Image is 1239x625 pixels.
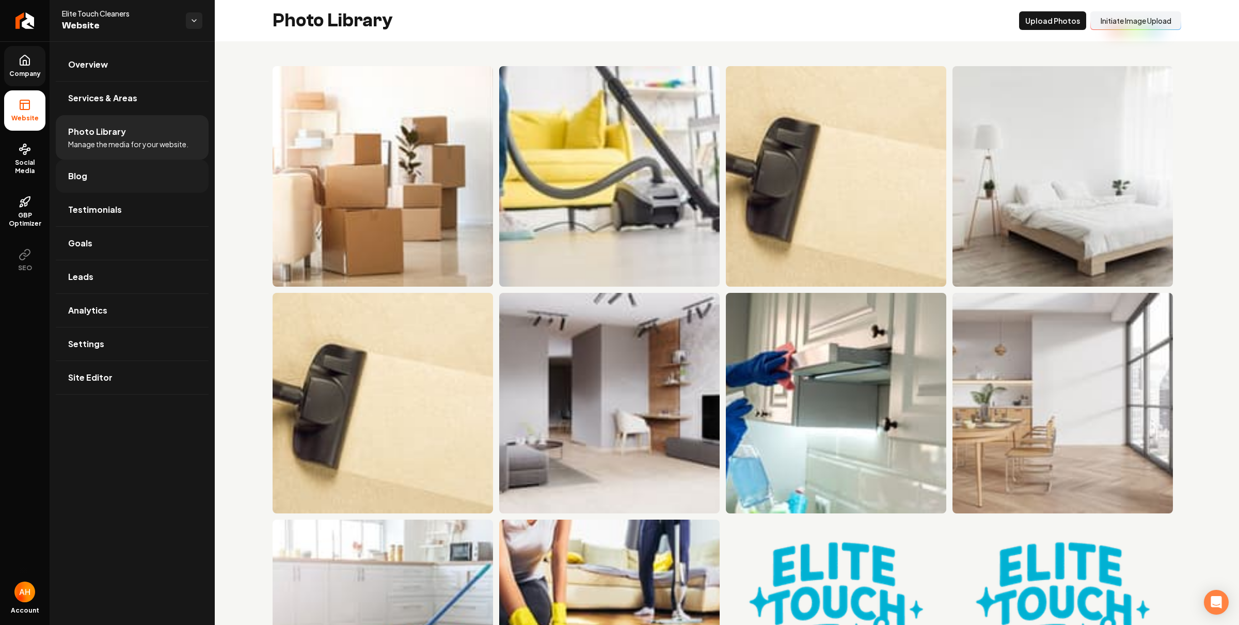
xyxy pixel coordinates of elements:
img: Vacuum cleaner nozzle on beige carpet, showing cleaned and uncleaned sections. [273,293,493,513]
span: Elite Touch Cleaners [62,8,178,19]
span: Testimonials [68,204,122,216]
img: Rebolt Logo [15,12,35,29]
h2: Photo Library [273,10,393,31]
span: Services & Areas [68,92,137,104]
span: Website [7,114,43,122]
span: Leads [68,271,93,283]
span: Site Editor [68,371,113,384]
button: SEO [4,240,45,280]
a: Company [4,46,45,86]
a: Leads [56,260,209,293]
span: GBP Optimizer [4,211,45,228]
a: Analytics [56,294,209,327]
a: GBP Optimizer [4,187,45,236]
span: Manage the media for your website. [68,139,188,149]
span: Social Media [4,159,45,175]
span: Analytics [68,304,107,317]
a: Blog [56,160,209,193]
span: Photo Library [68,126,126,138]
a: Settings [56,327,209,361]
span: Account [11,606,39,615]
span: Goals [68,237,92,249]
img: Person vacuuming a wooden floor near a yellow sofa in a modern living room. [499,66,720,287]
div: Open Intercom Messenger [1204,590,1229,615]
span: Blog [68,170,87,182]
img: Modern living room with gray furniture, plants, and minimalist decor featuring a TV and shelving. [499,293,720,513]
span: Overview [68,58,108,71]
a: Site Editor [56,361,209,394]
button: Upload Photos [1019,11,1086,30]
span: Company [5,70,45,78]
span: Website [62,19,178,33]
img: Moving boxes stacked near a sofa in a modern living room setting. [273,66,493,287]
button: Open user button [14,582,35,602]
a: Testimonials [56,193,209,226]
img: Modern kitchen with wooden dining table, chairs, and large windows overlooking the city. [952,293,1173,513]
button: Initiate Image Upload [1090,11,1181,30]
a: Overview [56,48,209,81]
img: Person cleaning kitchen cabinets with spray cleaner and cloth. Bright kitchen setting. [726,293,946,513]
span: Settings [68,338,104,350]
span: SEO [14,264,36,272]
a: Social Media [4,135,45,183]
img: Minimalist bedroom with a light wooden bed, white bedding, and plants near a window. [952,66,1173,287]
img: Vacuum cleaner nozzle on a light beige carpet, showcasing effective cleaning. [726,66,946,287]
a: Goals [56,227,209,260]
a: Services & Areas [56,82,209,115]
img: Anthony Hurgoi [14,582,35,602]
